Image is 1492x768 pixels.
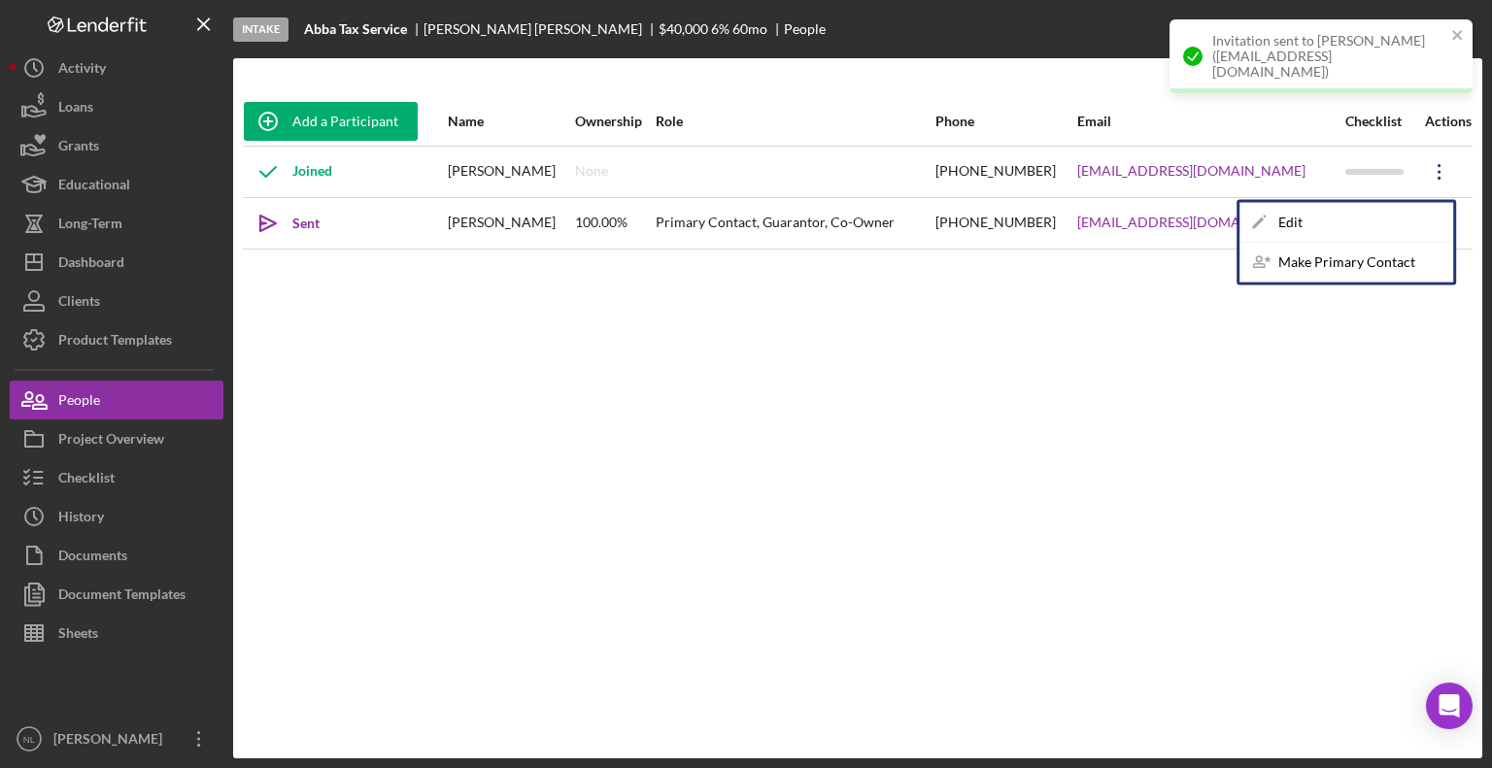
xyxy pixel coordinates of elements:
[58,458,115,502] div: Checklist
[58,419,164,463] div: Project Overview
[656,114,933,129] div: Role
[58,243,124,286] div: Dashboard
[10,614,223,652] button: Sheets
[1239,243,1453,283] div: Make Primary Contact
[10,243,223,282] button: Dashboard
[1077,114,1342,129] div: Email
[10,381,223,419] button: People
[448,148,573,196] div: [PERSON_NAME]
[575,199,653,248] div: 100.00%
[10,320,223,359] button: Product Templates
[244,102,418,141] button: Add a Participant
[659,20,708,37] span: $40,000
[1415,114,1472,129] div: Actions
[58,575,186,618] div: Document Templates
[233,17,288,42] div: Intake
[58,381,100,424] div: People
[1451,27,1465,46] button: close
[244,148,332,196] div: Joined
[10,282,223,320] button: Clients
[10,719,223,758] button: NL[PERSON_NAME]
[292,204,320,243] div: Sent
[1212,33,1445,80] div: Invitation sent to [PERSON_NAME] ([EMAIL_ADDRESS][DOMAIN_NAME])
[10,419,223,458] button: Project Overview
[58,204,122,248] div: Long-Term
[1077,163,1305,179] a: [EMAIL_ADDRESS][DOMAIN_NAME]
[10,165,223,204] button: Educational
[935,114,1075,129] div: Phone
[58,614,98,657] div: Sheets
[448,114,573,129] div: Name
[58,320,172,364] div: Product Templates
[1345,114,1413,129] div: Checklist
[732,21,767,37] div: 60 mo
[49,719,175,763] div: [PERSON_NAME]
[10,204,223,243] button: Long-Term
[304,21,407,37] b: Abba Tax Service
[575,163,608,179] div: None
[58,165,130,209] div: Educational
[10,458,223,497] button: Checklist
[10,126,223,165] button: Grants
[935,148,1075,196] div: [PHONE_NUMBER]
[58,87,93,131] div: Loans
[58,497,104,541] div: History
[58,536,127,580] div: Documents
[58,49,106,92] div: Activity
[711,21,729,37] div: 6 %
[58,126,99,170] div: Grants
[784,21,826,37] div: People
[448,199,573,248] div: [PERSON_NAME]
[935,199,1075,248] div: [PHONE_NUMBER]
[656,199,933,248] div: Primary Contact, Guarantor, Co-Owner
[244,204,339,243] button: Sent
[23,734,36,745] text: NL
[575,114,653,129] div: Ownership
[58,282,100,325] div: Clients
[292,102,398,141] div: Add a Participant
[1077,215,1305,230] a: [EMAIL_ADDRESS][DOMAIN_NAME]
[424,21,659,37] div: [PERSON_NAME] [PERSON_NAME]
[1239,203,1453,243] div: Edit
[10,497,223,536] button: History
[1426,683,1473,729] div: Open Intercom Messenger
[10,49,223,87] button: Activity
[10,536,223,575] button: Documents
[10,575,223,614] button: Document Templates
[10,87,223,126] button: Loans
